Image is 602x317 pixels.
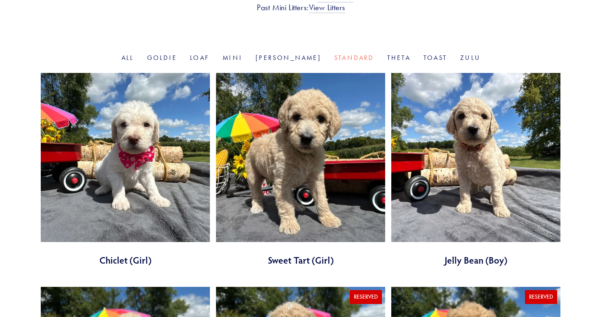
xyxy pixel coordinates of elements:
[309,2,345,13] a: View Litters
[387,54,410,62] a: Theta
[121,54,134,62] a: All
[423,54,447,62] a: Toast
[460,54,481,62] a: Zulu
[223,54,243,62] a: Mini
[190,54,209,62] a: Loaf
[334,54,374,62] a: Standard
[147,54,177,62] a: Goldie
[256,54,321,62] a: [PERSON_NAME]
